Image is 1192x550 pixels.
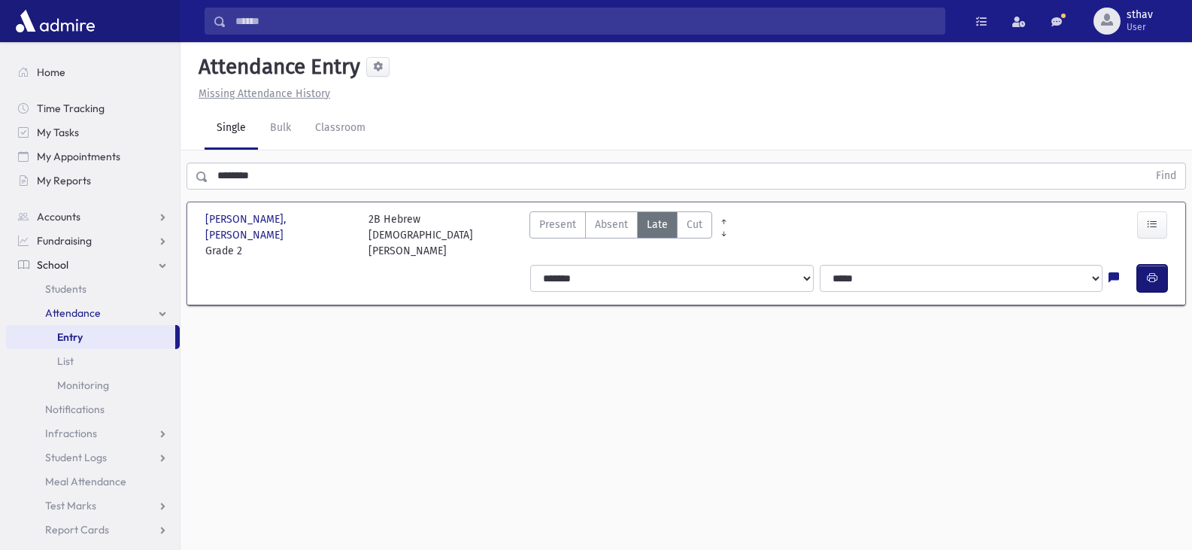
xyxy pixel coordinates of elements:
[6,301,180,325] a: Attendance
[1147,163,1185,189] button: Find
[6,277,180,301] a: Students
[45,427,97,440] span: Infractions
[45,499,96,512] span: Test Marks
[37,210,80,223] span: Accounts
[6,169,180,193] a: My Reports
[226,8,945,35] input: Search
[6,397,180,421] a: Notifications
[6,494,180,518] a: Test Marks
[205,243,353,259] span: Grade 2
[6,96,180,120] a: Time Tracking
[205,108,258,150] a: Single
[37,150,120,163] span: My Appointments
[57,354,74,368] span: List
[45,523,109,536] span: Report Cards
[199,87,330,100] u: Missing Attendance History
[37,102,105,115] span: Time Tracking
[6,373,180,397] a: Monitoring
[595,217,628,232] span: Absent
[37,258,68,272] span: School
[193,54,360,80] h5: Attendance Entry
[6,229,180,253] a: Fundraising
[57,378,109,392] span: Monitoring
[6,421,180,445] a: Infractions
[1127,9,1153,21] span: sthav
[1127,21,1153,33] span: User
[37,234,92,248] span: Fundraising
[45,306,101,320] span: Attendance
[6,120,180,144] a: My Tasks
[647,217,668,232] span: Late
[12,6,99,36] img: AdmirePro
[369,211,517,259] div: 2B Hebrew [DEMOGRAPHIC_DATA][PERSON_NAME]
[37,174,91,187] span: My Reports
[205,211,353,243] span: [PERSON_NAME], [PERSON_NAME]
[45,475,126,488] span: Meal Attendance
[529,211,712,259] div: AttTypes
[258,108,303,150] a: Bulk
[193,87,330,100] a: Missing Attendance History
[6,253,180,277] a: School
[6,518,180,542] a: Report Cards
[45,403,105,416] span: Notifications
[6,144,180,169] a: My Appointments
[687,217,702,232] span: Cut
[45,282,86,296] span: Students
[6,205,180,229] a: Accounts
[6,469,180,494] a: Meal Attendance
[539,217,576,232] span: Present
[45,451,107,464] span: Student Logs
[37,126,79,139] span: My Tasks
[37,65,65,79] span: Home
[57,330,83,344] span: Entry
[6,60,180,84] a: Home
[6,325,175,349] a: Entry
[6,349,180,373] a: List
[303,108,378,150] a: Classroom
[6,445,180,469] a: Student Logs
